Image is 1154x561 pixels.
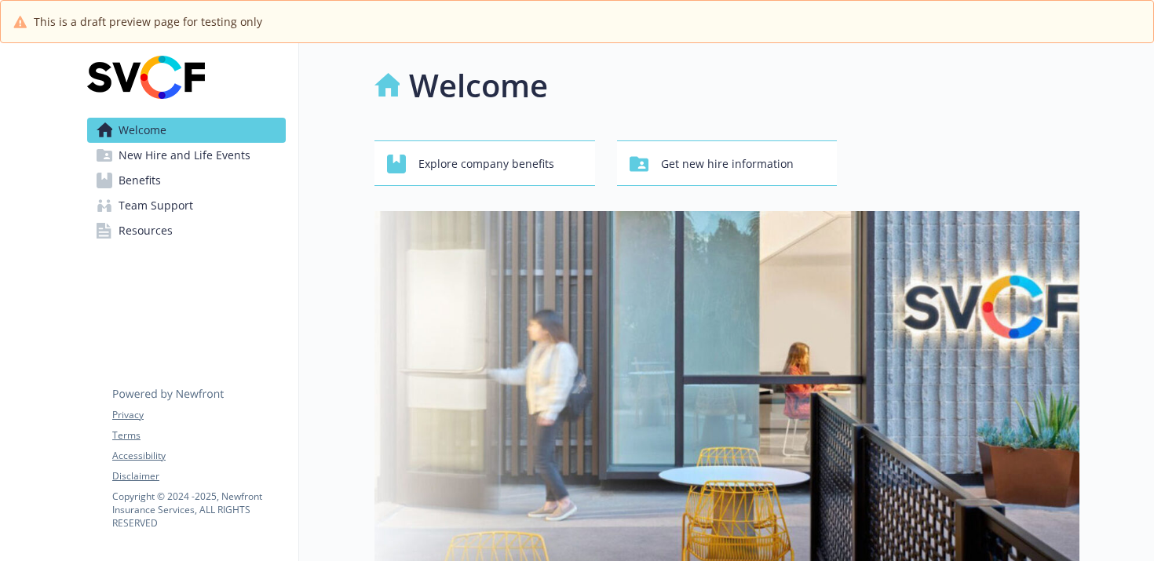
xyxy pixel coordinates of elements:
[119,118,166,143] span: Welcome
[112,490,285,530] p: Copyright © 2024 - 2025 , Newfront Insurance Services, ALL RIGHTS RESERVED
[119,168,161,193] span: Benefits
[87,143,286,168] a: New Hire and Life Events
[112,469,285,483] a: Disclaimer
[119,218,173,243] span: Resources
[87,168,286,193] a: Benefits
[409,62,548,109] h1: Welcome
[112,428,285,443] a: Terms
[87,118,286,143] a: Welcome
[617,140,838,186] button: Get new hire information
[119,143,250,168] span: New Hire and Life Events
[661,149,794,179] span: Get new hire information
[87,218,286,243] a: Resources
[418,149,554,179] span: Explore company benefits
[374,140,595,186] button: Explore company benefits
[87,193,286,218] a: Team Support
[119,193,193,218] span: Team Support
[112,408,285,422] a: Privacy
[112,449,285,463] a: Accessibility
[34,13,262,30] span: This is a draft preview page for testing only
